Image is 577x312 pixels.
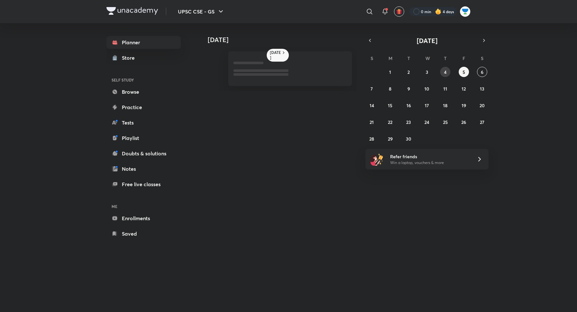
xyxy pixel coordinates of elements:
button: September 24, 2025 [422,117,432,127]
abbr: September 23, 2025 [406,119,411,125]
abbr: Sunday [371,55,373,61]
a: Enrollments [106,212,181,225]
button: September 17, 2025 [422,100,432,110]
abbr: September 1, 2025 [389,69,391,75]
button: September 20, 2025 [477,100,487,110]
abbr: Tuesday [407,55,410,61]
button: September 23, 2025 [404,117,414,127]
a: Free live classes [106,178,181,191]
button: September 22, 2025 [385,117,395,127]
button: UPSC CSE - GS [174,5,229,18]
button: September 10, 2025 [422,83,432,94]
span: [DATE] [417,36,438,45]
abbr: September 19, 2025 [462,102,466,108]
button: September 13, 2025 [477,83,487,94]
img: streak [435,8,441,15]
button: September 30, 2025 [404,134,414,144]
button: September 6, 2025 [477,67,487,77]
button: September 15, 2025 [385,100,395,110]
abbr: September 18, 2025 [443,102,447,108]
abbr: September 30, 2025 [406,136,411,142]
button: September 9, 2025 [404,83,414,94]
abbr: September 22, 2025 [388,119,392,125]
a: Company Logo [106,7,158,16]
button: September 16, 2025 [404,100,414,110]
button: September 12, 2025 [459,83,469,94]
button: September 1, 2025 [385,67,395,77]
button: September 11, 2025 [440,83,450,94]
img: Jiban Jyoti Dash [460,6,471,17]
abbr: Thursday [444,55,447,61]
a: Playlist [106,132,181,144]
button: September 5, 2025 [459,67,469,77]
p: Win a laptop, vouchers & more [390,160,469,166]
button: September 21, 2025 [367,117,377,127]
button: September 27, 2025 [477,117,487,127]
abbr: September 26, 2025 [461,119,466,125]
abbr: September 2, 2025 [407,69,410,75]
abbr: September 21, 2025 [370,119,374,125]
abbr: September 15, 2025 [388,102,392,108]
a: Doubts & solutions [106,147,181,160]
img: Company Logo [106,7,158,15]
button: September 8, 2025 [385,83,395,94]
h6: [DATE] [270,50,281,60]
a: Store [106,51,181,64]
button: September 14, 2025 [367,100,377,110]
button: September 25, 2025 [440,117,450,127]
abbr: September 7, 2025 [371,86,373,92]
abbr: September 10, 2025 [424,86,429,92]
abbr: September 28, 2025 [369,136,374,142]
button: September 28, 2025 [367,134,377,144]
a: Browse [106,85,181,98]
h6: Refer friends [390,153,469,160]
abbr: September 4, 2025 [444,69,447,75]
abbr: September 24, 2025 [424,119,429,125]
abbr: September 29, 2025 [388,136,393,142]
button: September 18, 2025 [440,100,450,110]
button: September 7, 2025 [367,83,377,94]
a: Practice [106,101,181,114]
abbr: Wednesday [425,55,430,61]
abbr: September 16, 2025 [406,102,411,108]
h6: SELF STUDY [106,74,181,85]
div: Store [122,54,138,62]
abbr: September 12, 2025 [462,86,466,92]
a: Notes [106,162,181,175]
button: avatar [394,6,404,17]
abbr: September 27, 2025 [480,119,484,125]
button: September 4, 2025 [440,67,450,77]
abbr: September 8, 2025 [389,86,391,92]
abbr: September 20, 2025 [480,102,485,108]
button: September 3, 2025 [422,67,432,77]
button: September 19, 2025 [459,100,469,110]
abbr: September 3, 2025 [426,69,428,75]
button: September 29, 2025 [385,134,395,144]
button: September 2, 2025 [404,67,414,77]
img: avatar [396,9,402,14]
abbr: September 11, 2025 [443,86,447,92]
button: [DATE] [374,36,480,45]
abbr: September 13, 2025 [480,86,484,92]
h4: [DATE] [208,36,358,44]
abbr: September 17, 2025 [425,102,429,108]
abbr: September 14, 2025 [370,102,374,108]
abbr: Monday [389,55,392,61]
abbr: September 5, 2025 [463,69,465,75]
a: Planner [106,36,181,49]
a: Saved [106,227,181,240]
a: Tests [106,116,181,129]
img: referral [371,153,383,166]
button: September 26, 2025 [459,117,469,127]
abbr: September 9, 2025 [407,86,410,92]
abbr: September 6, 2025 [481,69,483,75]
abbr: Saturday [481,55,483,61]
abbr: Friday [463,55,465,61]
abbr: September 25, 2025 [443,119,448,125]
h6: ME [106,201,181,212]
